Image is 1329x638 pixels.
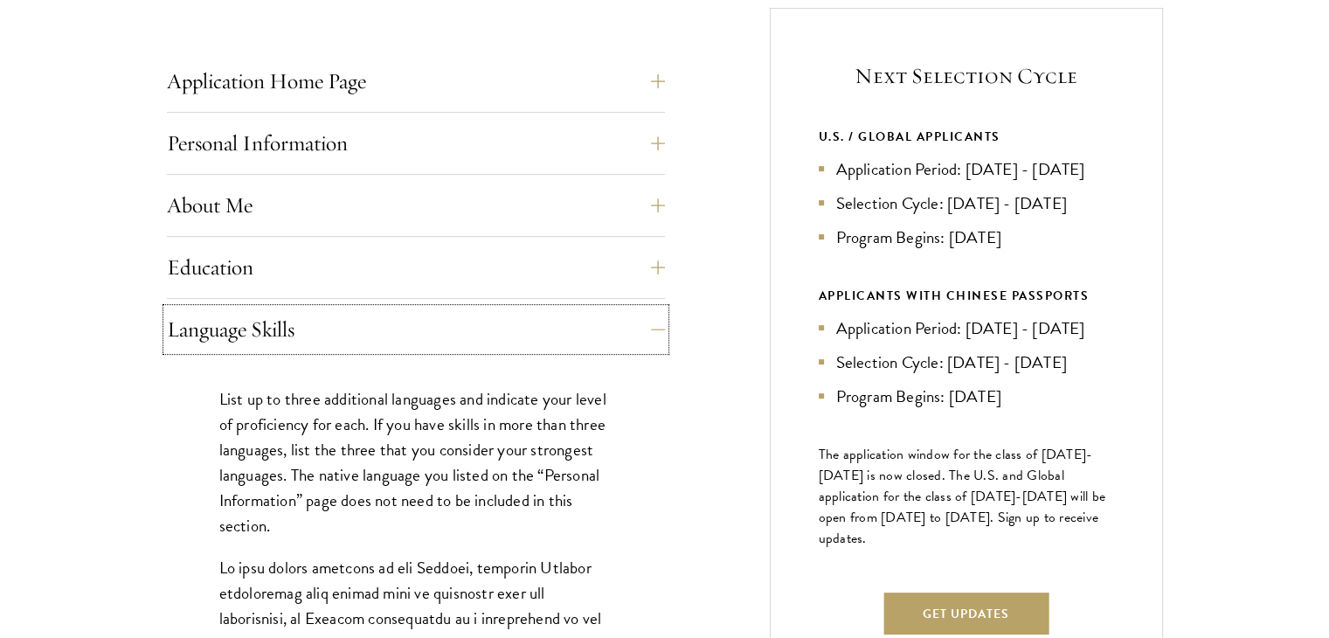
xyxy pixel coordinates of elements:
button: About Me [167,184,665,226]
button: Education [167,246,665,288]
span: The application window for the class of [DATE]-[DATE] is now closed. The U.S. and Global applicat... [819,444,1106,549]
button: Application Home Page [167,60,665,102]
li: Application Period: [DATE] - [DATE] [819,156,1114,182]
h5: Next Selection Cycle [819,61,1114,91]
li: Application Period: [DATE] - [DATE] [819,316,1114,341]
button: Personal Information [167,122,665,164]
div: APPLICANTS WITH CHINESE PASSPORTS [819,285,1114,307]
li: Selection Cycle: [DATE] - [DATE] [819,350,1114,375]
p: List up to three additional languages and indicate your level of proficiency for each. If you hav... [219,386,613,538]
li: Selection Cycle: [DATE] - [DATE] [819,191,1114,216]
li: Program Begins: [DATE] [819,225,1114,250]
div: U.S. / GLOBAL APPLICANTS [819,126,1114,148]
li: Program Begins: [DATE] [819,384,1114,409]
button: Get Updates [883,593,1049,635]
button: Language Skills [167,309,665,350]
